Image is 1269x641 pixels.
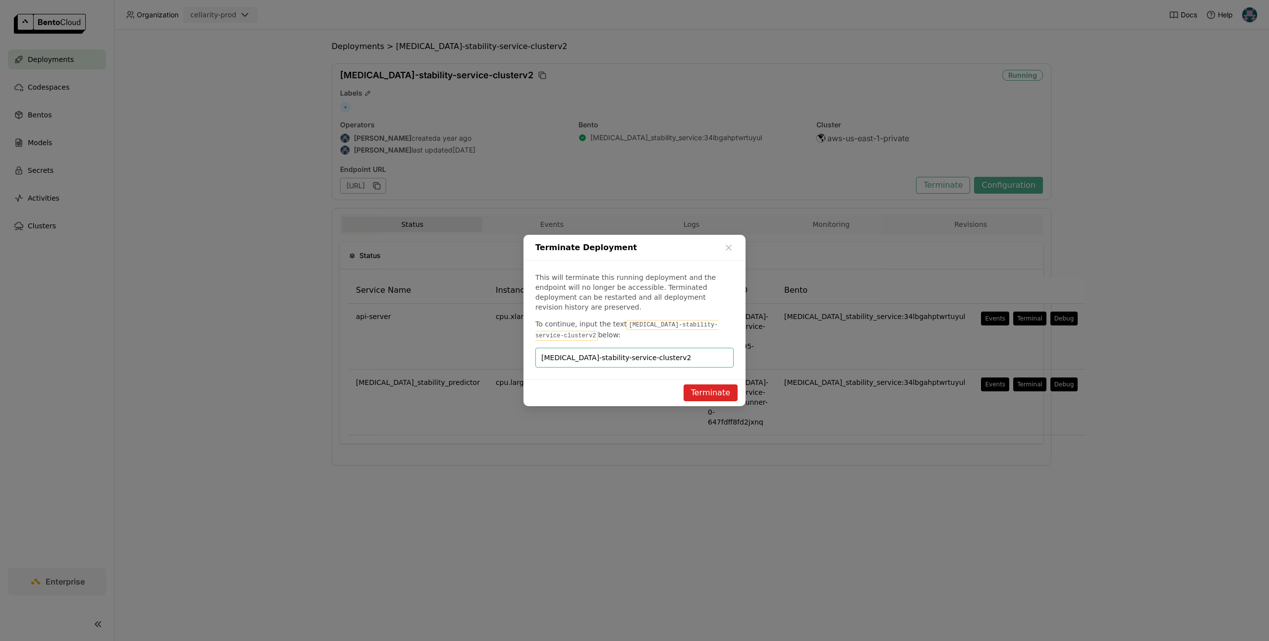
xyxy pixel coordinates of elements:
span: below: [598,331,620,339]
span: To continue, input the text [535,320,627,328]
div: Terminate Deployment [523,235,746,261]
div: dialog [523,235,746,406]
p: This will terminate this running deployment and the endpoint will no longer be accessible. Termin... [535,272,734,312]
button: Terminate [684,384,738,401]
code: [MEDICAL_DATA]-stability-service-clusterv2 [535,320,718,341]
